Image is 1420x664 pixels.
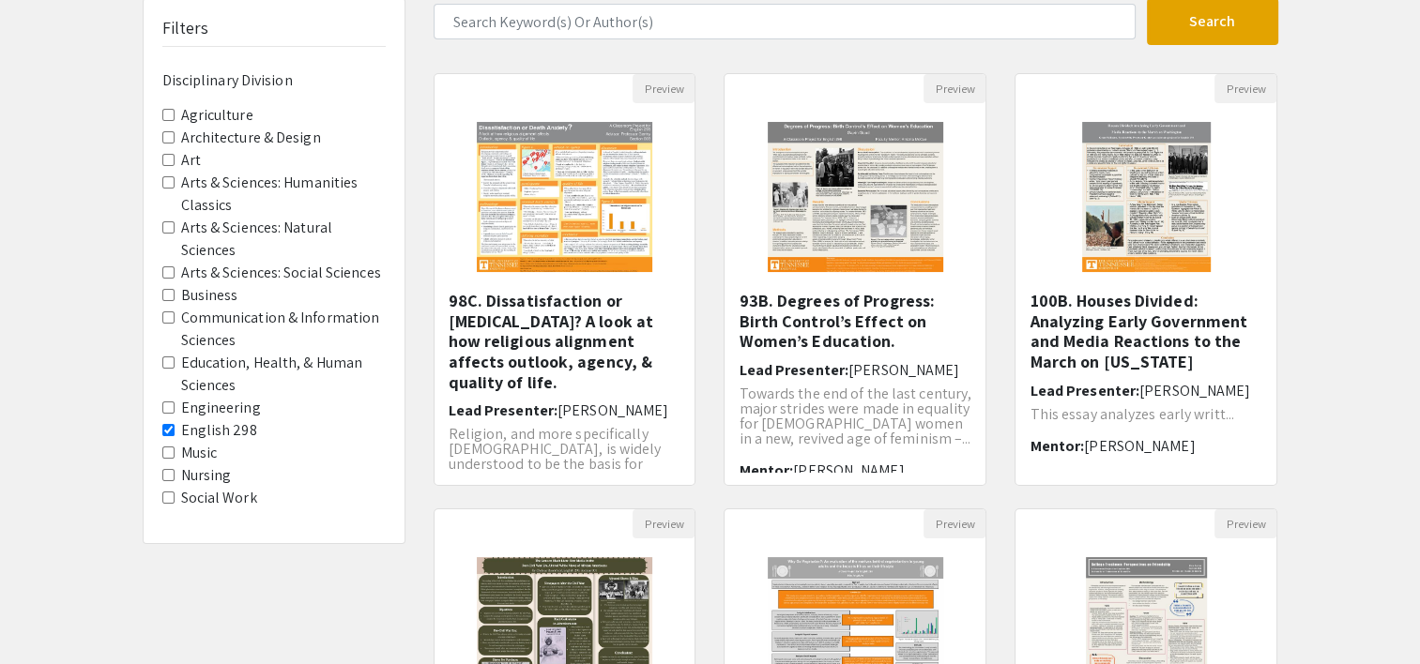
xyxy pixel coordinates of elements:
[739,291,971,352] h5: 93B. Degrees of Progress: Birth Control’s Effect on Women’s Education.
[181,217,386,262] label: Arts & Sciences: Natural Sciences
[434,73,696,486] div: Open Presentation <p>98C. Dissatisfaction or Death Anxiety? A look at how religious alignment aff...
[181,284,238,307] label: Business
[181,307,386,352] label: Communication & Information Sciences
[458,103,671,291] img: <p>98C. Dissatisfaction or Death Anxiety? A look at how religious alignment affects outlook, agen...
[749,103,962,291] img: <p>93B. Degrees of Progress: Birth Control’s Effect on Women’s Education.</p>
[1214,509,1276,538] button: Preview
[1030,291,1262,371] h5: 100B. Houses Divided: Analyzing Early Government and Media Reactions to the March on [US_STATE]
[181,104,253,127] label: Agriculture
[1030,436,1084,456] span: Mentor:
[14,580,80,650] iframe: Chat
[181,397,261,419] label: Engineering
[633,509,695,538] button: Preview
[848,360,959,380] span: [PERSON_NAME]
[1015,73,1277,486] div: Open Presentation <p><span style="color: rgb(0, 0, 0);">100B. Houses Divided: Analyzing Early Gov...
[1063,103,1229,291] img: <p><span style="color: rgb(0, 0, 0);">100B. Houses Divided: Analyzing Early Government and Media ...
[1030,407,1262,422] p: This essay analyzes early writt...
[924,509,985,538] button: Preview
[181,172,386,217] label: Arts & Sciences: Humanities Classics
[633,74,695,103] button: Preview
[449,401,681,419] h6: Lead Presenter:
[434,4,1136,39] input: Search Keyword(s) Or Author(s)
[1084,436,1195,456] span: [PERSON_NAME]
[181,127,321,149] label: Architecture & Design
[1214,74,1276,103] button: Preview
[739,386,971,446] p: Towards the end of the last century, major strides were made in equality for [DEMOGRAPHIC_DATA] w...
[449,424,662,489] span: Religion, and more specifically [DEMOGRAPHIC_DATA], is widely understood to be the basis for Amer...
[1030,382,1262,400] h6: Lead Presenter:
[739,361,971,379] h6: Lead Presenter:
[162,18,209,38] h5: Filters
[181,442,218,464] label: Music
[793,460,904,480] span: [PERSON_NAME]
[1139,381,1250,400] span: [PERSON_NAME]
[739,460,793,480] span: Mentor:
[181,419,257,442] label: English 298
[557,400,668,420] span: [PERSON_NAME]
[181,464,232,487] label: Nursing
[162,71,386,89] h6: Disciplinary Division
[181,262,381,284] label: Arts & Sciences: Social Sciences
[724,73,986,486] div: Open Presentation <p>93B. Degrees of Progress: Birth Control’s Effect on Women’s Education.</p>
[449,291,681,392] h5: 98C. Dissatisfaction or [MEDICAL_DATA]? A look at how religious alignment affects outlook, agency...
[181,352,386,397] label: Education, Health, & Human Sciences
[181,487,257,509] label: Social Work
[924,74,985,103] button: Preview
[181,149,201,172] label: Art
